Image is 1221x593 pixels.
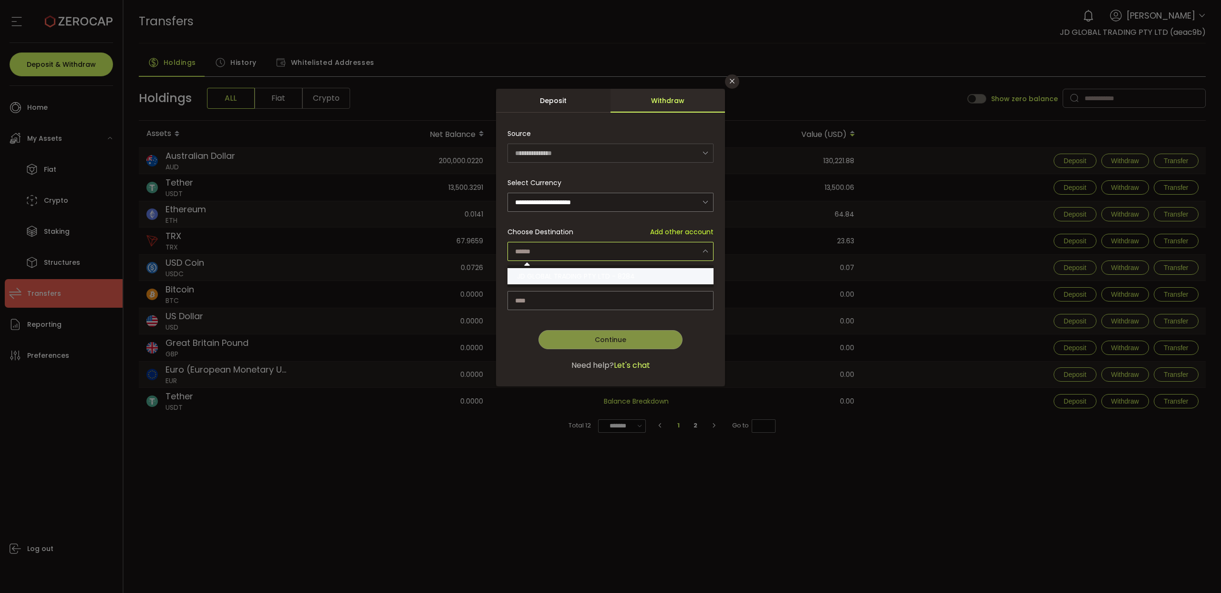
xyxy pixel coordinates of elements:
iframe: Chat Widget [1107,490,1221,593]
label: Select Currency [507,178,567,187]
span: Choose Destination [507,227,573,237]
div: Deposit [496,89,610,113]
span: Let's chat [614,360,650,371]
span: Source [507,124,531,143]
button: Continue [538,330,683,349]
div: Withdraw [610,89,725,113]
span: Continue [595,335,626,344]
button: Close [725,74,739,89]
span: JD GLOBAL TRADING PTY LTD - 8284 [517,271,635,281]
div: dialog [496,89,725,386]
span: Add other account [650,227,714,237]
span: Need help? [571,360,614,371]
div: 聊天小组件 [1107,490,1221,593]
